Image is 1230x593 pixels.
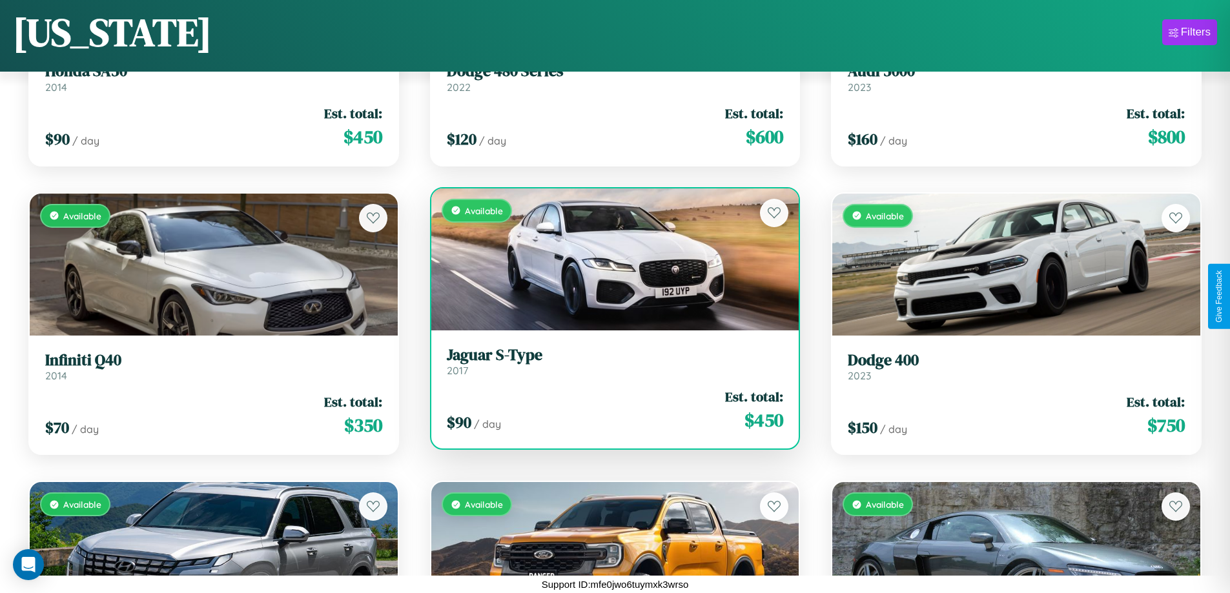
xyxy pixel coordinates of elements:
h3: Audi 5000 [848,62,1185,81]
span: $ 800 [1148,124,1185,150]
span: Available [465,205,503,216]
span: Available [465,499,503,510]
span: 2023 [848,369,871,382]
a: Jaguar S-Type2017 [447,346,784,377]
span: Est. total: [1127,104,1185,123]
span: / day [72,134,99,147]
span: / day [72,423,99,436]
span: $ 120 [447,128,477,150]
h1: [US_STATE] [13,6,212,59]
span: Est. total: [725,104,783,123]
span: Est. total: [324,104,382,123]
h3: Jaguar S-Type [447,346,784,365]
span: $ 750 [1147,412,1185,438]
a: Infiniti Q402014 [45,351,382,383]
span: Available [63,210,101,221]
span: $ 150 [848,417,877,438]
span: Est. total: [1127,392,1185,411]
span: $ 450 [744,407,783,433]
div: Give Feedback [1215,270,1224,323]
span: Available [866,210,904,221]
span: $ 450 [343,124,382,150]
span: / day [474,417,501,430]
span: 2023 [848,81,871,94]
span: $ 160 [848,128,877,150]
span: $ 90 [447,412,471,433]
a: Dodge 480 Series2022 [447,62,784,94]
span: Est. total: [324,392,382,411]
h3: Honda SA50 [45,62,382,81]
span: $ 600 [746,124,783,150]
p: Support ID: mfe0jwo6tuymxk3wrso [542,576,689,593]
span: / day [880,423,907,436]
span: Est. total: [725,387,783,406]
h3: Infiniti Q40 [45,351,382,370]
span: / day [479,134,506,147]
a: Dodge 4002023 [848,351,1185,383]
span: Available [63,499,101,510]
span: Available [866,499,904,510]
a: Honda SA502014 [45,62,382,94]
span: / day [880,134,907,147]
span: 2014 [45,81,67,94]
span: 2022 [447,81,471,94]
a: Audi 50002023 [848,62,1185,94]
span: $ 90 [45,128,70,150]
button: Filters [1162,19,1217,45]
h3: Dodge 480 Series [447,62,784,81]
div: Open Intercom Messenger [13,549,44,580]
span: 2014 [45,369,67,382]
div: Filters [1181,26,1211,39]
span: $ 350 [344,412,382,438]
h3: Dodge 400 [848,351,1185,370]
span: $ 70 [45,417,69,438]
span: 2017 [447,364,468,377]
